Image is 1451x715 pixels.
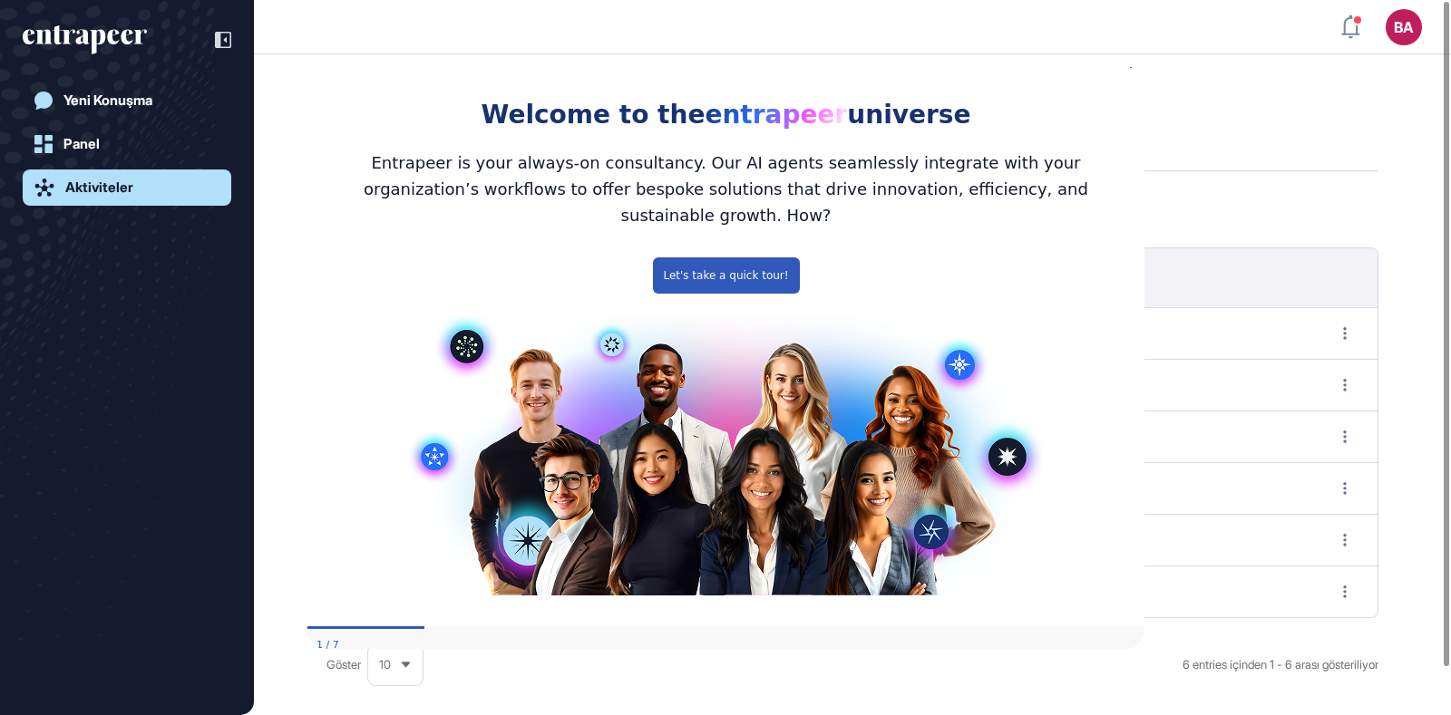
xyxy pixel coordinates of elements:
span: entrapeer [397,34,540,63]
div: Panel [63,136,100,152]
div: Yeni Konuşma [63,92,152,109]
button: BA [1386,9,1422,45]
a: Aktiviteler [23,169,231,206]
span: Göster [326,656,361,674]
a: Panel [23,126,231,162]
div: Aktiviteler [65,179,133,196]
div: 6 entries içinden 1 - 6 arası gösteriliyor [1183,656,1378,674]
button: Let's take a quick tour! [346,191,492,227]
div: entrapeer-logo [23,25,147,54]
span: 10 [379,658,391,672]
div: Step 1 of 7 [9,572,32,586]
h3: Entrapeer is your always-on consultancy. Our AI agents seamlessly integrate with your organizatio... [15,83,823,162]
a: Yeni Konuşma [23,82,231,119]
img: Modal Media [85,242,753,529]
